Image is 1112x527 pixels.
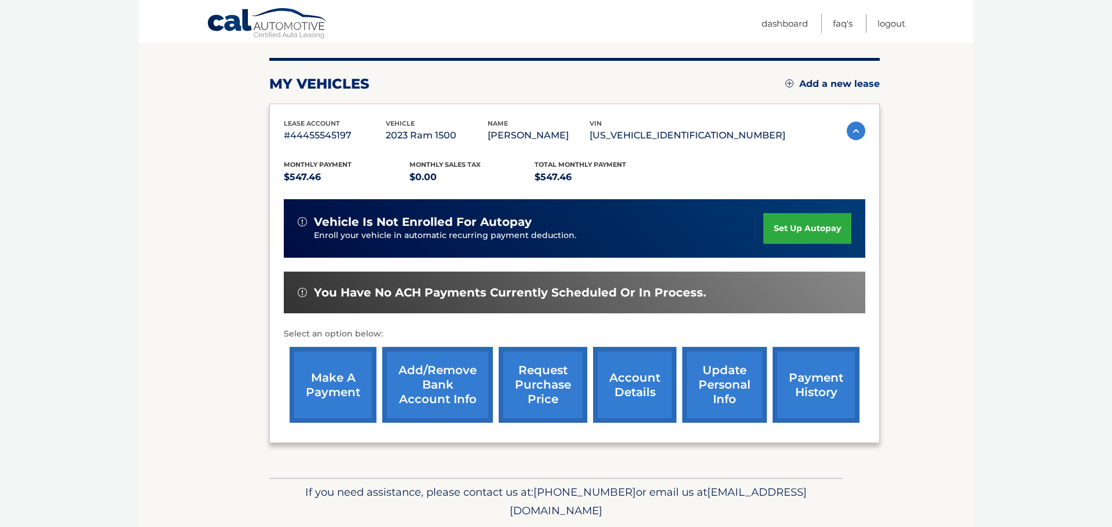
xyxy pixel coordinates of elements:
[590,119,602,127] span: vin
[269,75,370,93] h2: my vehicles
[409,169,535,185] p: $0.00
[298,288,307,297] img: alert-white.svg
[290,347,376,423] a: make a payment
[409,160,481,169] span: Monthly sales Tax
[386,119,415,127] span: vehicle
[763,213,851,244] a: set up autopay
[488,127,590,144] p: [PERSON_NAME]
[314,215,532,229] span: vehicle is not enrolled for autopay
[499,347,587,423] a: request purchase price
[284,119,340,127] span: lease account
[785,79,793,87] img: add.svg
[535,169,660,185] p: $547.46
[833,14,853,33] a: FAQ's
[590,127,785,144] p: [US_VEHICLE_IDENTIFICATION_NUMBER]
[207,8,328,41] a: Cal Automotive
[284,160,352,169] span: Monthly Payment
[785,78,880,90] a: Add a new lease
[593,347,676,423] a: account details
[298,217,307,226] img: alert-white.svg
[488,119,508,127] span: name
[847,122,865,140] img: accordion-active.svg
[284,327,865,341] p: Select an option below:
[386,127,488,144] p: 2023 Ram 1500
[314,286,706,300] span: You have no ACH payments currently scheduled or in process.
[382,347,493,423] a: Add/Remove bank account info
[682,347,767,423] a: update personal info
[284,169,409,185] p: $547.46
[284,127,386,144] p: #44455545197
[277,483,835,520] p: If you need assistance, please contact us at: or email us at
[314,229,763,242] p: Enroll your vehicle in automatic recurring payment deduction.
[877,14,905,33] a: Logout
[773,347,859,423] a: payment history
[510,485,807,517] span: [EMAIL_ADDRESS][DOMAIN_NAME]
[762,14,808,33] a: Dashboard
[533,485,636,499] span: [PHONE_NUMBER]
[535,160,626,169] span: Total Monthly Payment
